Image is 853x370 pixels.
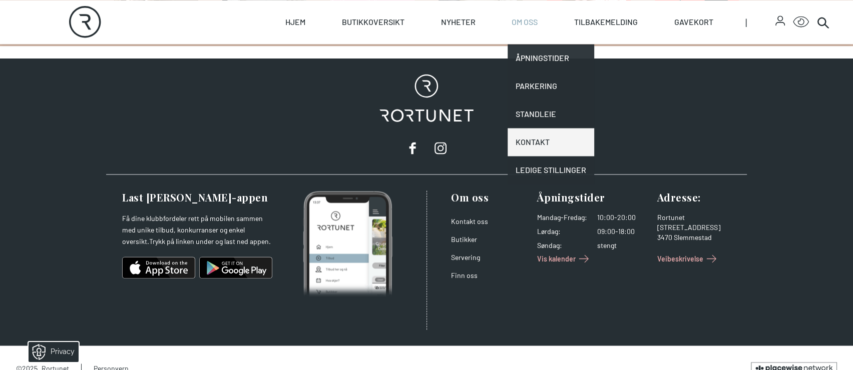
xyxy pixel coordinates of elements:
span: Veibeskrivelse [657,253,703,264]
a: Vis kalender [537,250,592,266]
button: Open Accessibility Menu [793,14,809,30]
a: Parkering [508,72,594,100]
a: Butikker [451,235,477,243]
img: android [199,255,272,279]
span: Vis kalender [537,253,576,264]
iframe: Manage Preferences [10,338,92,365]
div: [STREET_ADDRESS] [657,222,735,232]
span: Slemmestad [674,233,712,241]
dd: stengt [597,240,649,250]
img: Photo of mobile app home screen [303,190,392,297]
h3: Åpningstider [537,190,649,204]
h3: Adresse : [657,190,735,204]
p: Få dine klubbfordeler rett på mobilen sammen med unike tilbud, konkurranser og enkel oversikt.Try... [122,212,272,247]
a: Åpningstider [508,44,594,72]
dt: Lørdag : [537,226,587,236]
dt: Søndag : [537,240,587,250]
a: instagram [431,138,451,158]
a: Standleie [508,100,594,128]
a: Finn oss [451,271,478,279]
a: Ledige stillinger [508,156,594,184]
span: 3470 [657,233,672,241]
img: ios [122,255,195,279]
a: Veibeskrivelse [657,250,719,266]
a: Kontakt oss [451,217,488,225]
a: facebook [402,138,422,158]
div: Rortunet [657,212,735,222]
h3: Last [PERSON_NAME]-appen [122,190,272,204]
a: Kontakt [508,128,594,156]
dt: Mandag - Fredag : [537,212,587,222]
dd: 09:00-18:00 [597,226,649,236]
a: Servering [451,253,480,261]
h3: Om oss [451,190,529,204]
dd: 10:00-20:00 [597,212,649,222]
